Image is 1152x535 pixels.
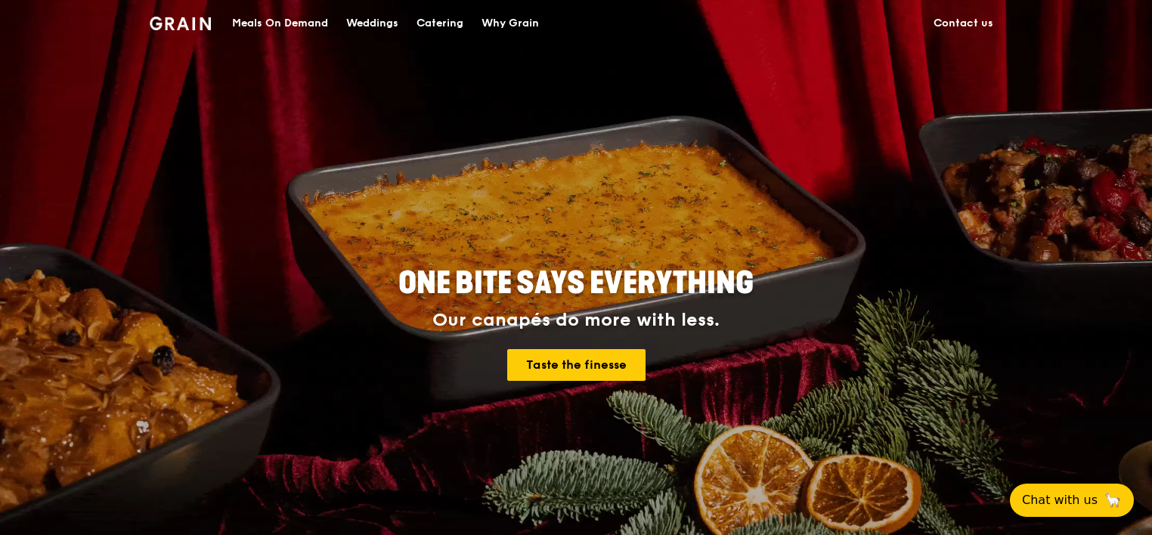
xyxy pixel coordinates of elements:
[472,1,548,46] a: Why Grain
[1104,491,1122,509] span: 🦙
[150,17,211,30] img: Grain
[232,1,328,46] div: Meals On Demand
[924,1,1002,46] a: Contact us
[482,1,539,46] div: Why Grain
[337,1,407,46] a: Weddings
[417,1,463,46] div: Catering
[398,265,754,302] span: ONE BITE SAYS EVERYTHING
[1010,484,1134,517] button: Chat with us🦙
[1022,491,1098,509] span: Chat with us
[507,349,646,381] a: Taste the finesse
[407,1,472,46] a: Catering
[304,310,848,331] div: Our canapés do more with less.
[346,1,398,46] div: Weddings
